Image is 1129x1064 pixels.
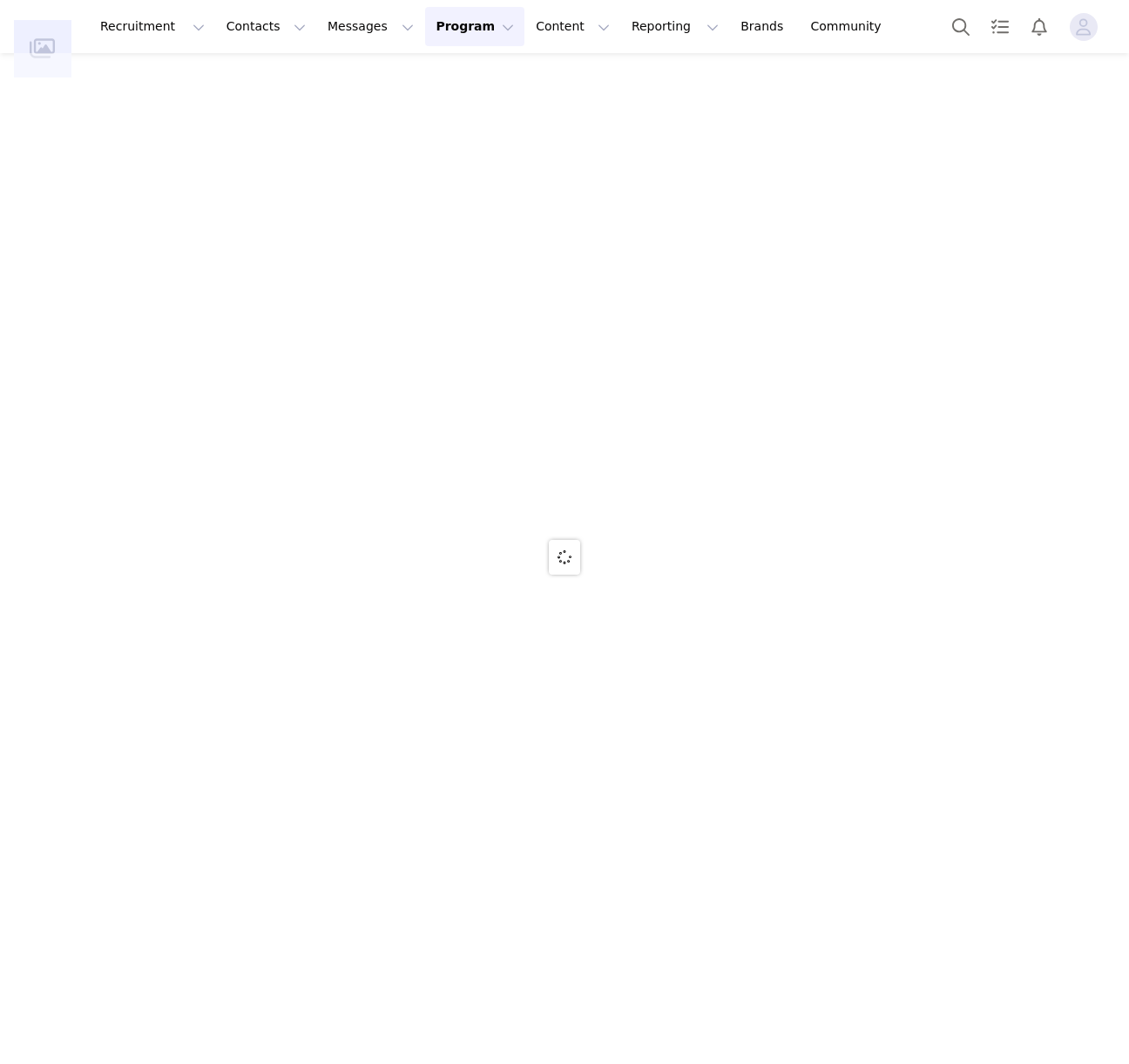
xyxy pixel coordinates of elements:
[216,7,316,46] button: Contacts
[942,7,980,46] button: Search
[621,7,729,46] button: Reporting
[90,7,215,46] button: Recruitment
[525,7,620,46] button: Content
[1020,7,1058,46] button: Notifications
[981,7,1019,46] a: Tasks
[1075,13,1092,41] div: avatar
[730,7,799,46] a: Brands
[317,7,424,46] button: Messages
[425,7,524,46] button: Program
[801,7,900,46] a: Community
[1059,13,1115,41] button: Profile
